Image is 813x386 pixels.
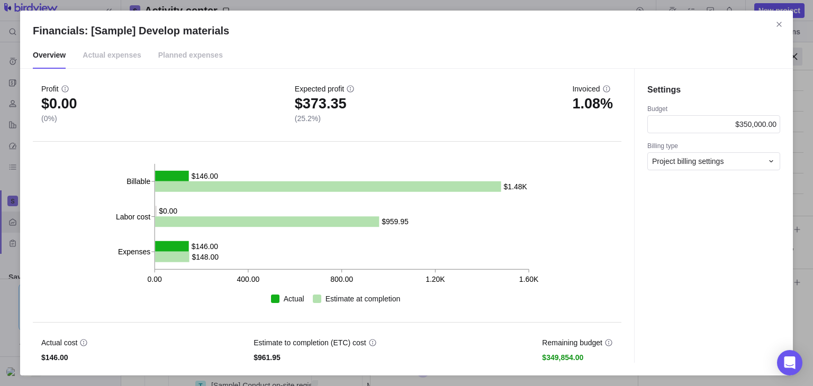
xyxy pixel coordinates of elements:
[295,98,355,109] span: $373.35
[116,212,150,220] tspan: Labor cost
[368,338,377,347] svg: info-description
[346,85,355,93] svg: info-description
[192,242,219,251] text: $146.00
[118,247,150,256] tspan: Expenses
[41,352,88,363] span: $146.00
[41,113,77,124] span: (0%)
[647,105,780,115] div: Budget
[647,84,780,96] h4: Settings
[33,23,780,38] h2: Financials: [Sample] Develop materials
[777,350,802,375] div: Open Intercom Messenger
[542,352,613,363] span: $349,854.00
[542,337,602,348] span: Remaining budget
[61,85,69,93] svg: info-description
[735,120,776,128] span: $350,000.00
[604,338,613,347] svg: info-description
[83,42,141,69] span: Actual expenses
[79,338,88,347] svg: info-description
[331,275,354,283] text: 800.00
[254,352,376,363] span: $961.95
[33,42,66,69] span: Overview
[382,217,409,226] text: $959.95
[572,98,613,109] span: 1.08%
[295,113,355,124] span: (25.2%)
[295,84,344,94] span: Expected profit
[41,98,77,109] span: $0.00
[520,275,539,283] text: 1.60K
[652,156,724,167] span: Project billing settings
[41,84,59,94] span: Profit
[426,275,446,283] text: 1.20K
[504,182,528,190] text: $1.48K
[41,337,77,348] span: Actual cost
[772,17,787,32] span: Close
[284,293,304,304] span: Actual
[127,177,150,186] tspan: Billable
[158,42,223,69] span: Planned expenses
[326,293,401,304] span: Estimate at completion
[192,172,219,180] text: $146.00
[647,142,780,152] div: Billing type
[159,207,177,215] text: $0.00
[20,11,793,375] div: Financials: [Sample] Develop materials
[572,84,600,94] span: Invoiced
[237,275,260,283] text: 400.00
[602,85,611,93] svg: info-description
[254,337,366,348] span: Estimate to completion (ETC) cost
[147,275,161,283] text: 0.00
[192,253,219,261] text: $148.00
